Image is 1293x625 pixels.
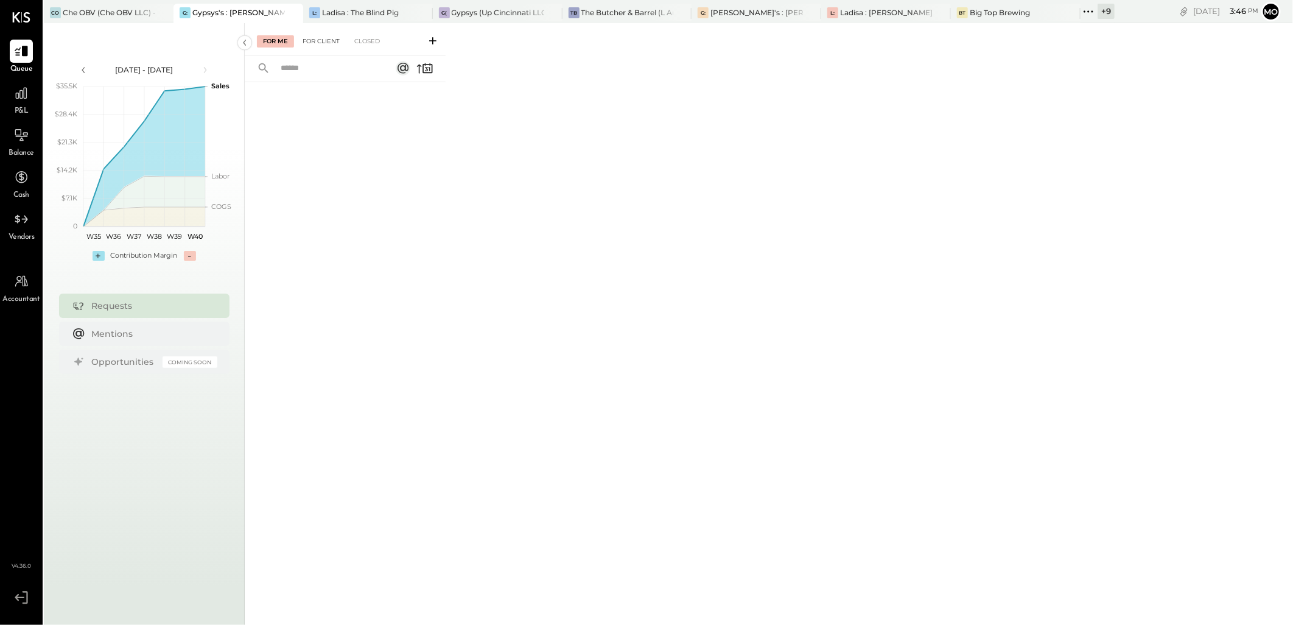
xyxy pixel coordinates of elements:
[147,232,162,241] text: W38
[57,138,77,146] text: $21.3K
[309,7,320,18] div: L:
[569,7,580,18] div: TB
[211,82,230,90] text: Sales
[710,7,803,18] div: [PERSON_NAME]'s : [PERSON_NAME]'s
[698,7,709,18] div: G:
[92,356,156,368] div: Opportunities
[1,82,42,117] a: P&L
[211,172,230,180] text: Labor
[1261,2,1281,21] button: Mo
[56,82,77,90] text: $35.5K
[61,194,77,202] text: $7.1K
[55,110,77,118] text: $28.4K
[1,166,42,201] a: Cash
[348,35,386,48] div: Closed
[840,7,933,18] div: Ladisa : [PERSON_NAME] in the Alley
[1098,4,1115,19] div: + 9
[257,35,294,48] div: For Me
[296,35,346,48] div: For Client
[1,208,42,243] a: Vendors
[184,251,196,261] div: -
[192,7,285,18] div: Gypsys's : [PERSON_NAME] on the levee
[1,270,42,305] a: Accountant
[13,190,29,201] span: Cash
[957,7,968,18] div: BT
[1,40,42,75] a: Queue
[92,300,211,312] div: Requests
[3,294,40,305] span: Accountant
[827,7,838,18] div: L:
[111,251,178,261] div: Contribution Margin
[15,106,29,117] span: P&L
[1178,5,1190,18] div: copy link
[167,232,182,241] text: W39
[86,232,100,241] text: W35
[163,356,217,368] div: Coming Soon
[439,7,450,18] div: G(
[127,232,141,241] text: W37
[9,232,35,243] span: Vendors
[57,166,77,174] text: $14.2K
[93,65,196,75] div: [DATE] - [DATE]
[211,202,231,211] text: COGS
[187,232,202,241] text: W40
[581,7,674,18] div: The Butcher & Barrel (L Argento LLC) - [GEOGRAPHIC_DATA]
[322,7,399,18] div: Ladisa : The Blind Pig
[10,64,33,75] span: Queue
[50,7,61,18] div: CO
[93,251,105,261] div: +
[1,124,42,159] a: Balance
[452,7,544,18] div: Gypsys (Up Cincinnati LLC) - Ignite
[92,328,211,340] div: Mentions
[9,148,34,159] span: Balance
[106,232,121,241] text: W36
[970,7,1030,18] div: Big Top Brewing
[63,7,155,18] div: Che OBV (Che OBV LLC) - Ignite
[1193,5,1258,17] div: [DATE]
[73,222,77,230] text: 0
[180,7,191,18] div: G:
